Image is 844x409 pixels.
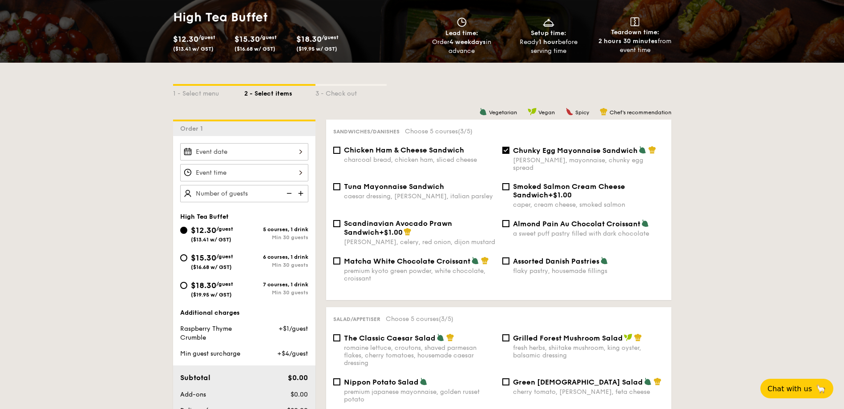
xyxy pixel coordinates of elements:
img: icon-reduce.1d2dbef1.svg [282,185,295,202]
span: Setup time: [531,29,566,37]
img: icon-chef-hat.a58ddaea.svg [634,333,642,341]
span: Assorted Danish Pastries [513,257,599,265]
input: The Classic Caesar Saladromaine lettuce, croutons, shaved parmesan flakes, cherry tomatoes, house... [333,334,340,341]
span: $0.00 [291,391,308,398]
span: /guest [216,226,233,232]
div: [PERSON_NAME], celery, red onion, dijon mustard [344,238,495,246]
input: Event date [180,143,308,160]
input: Grilled Forest Mushroom Saladfresh herbs, shiitake mushroom, king oyster, balsamic dressing [502,334,509,341]
img: icon-add.58712e84.svg [295,185,308,202]
div: 6 courses, 1 drink [244,254,308,260]
img: icon-vegetarian.fe4039eb.svg [641,219,649,227]
span: Grilled Forest Mushroom Salad [513,334,623,342]
img: icon-teardown.65201eee.svg [630,17,639,26]
button: Chat with us🦙 [760,379,833,398]
span: Add-ons [180,391,206,398]
img: icon-chef-hat.a58ddaea.svg [600,108,608,116]
div: cherry tomato, [PERSON_NAME], feta cheese [513,388,664,396]
input: $15.30/guest($16.68 w/ GST)6 courses, 1 drinkMin 30 guests [180,254,187,261]
span: /guest [216,253,233,260]
span: /guest [322,34,339,40]
div: fresh herbs, shiitake mushroom, king oyster, balsamic dressing [513,344,664,359]
div: Additional charges [180,309,308,317]
span: Chicken Ham & Cheese Sandwich [344,146,464,154]
input: Number of guests [180,185,308,202]
span: Choose 5 courses [405,128,472,135]
span: /guest [216,281,233,287]
span: Min guest surcharge [180,350,240,357]
input: Event time [180,164,308,181]
div: premium kyoto green powder, white chocolate, croissant [344,267,495,282]
div: Order in advance [422,38,502,56]
span: /guest [260,34,277,40]
span: Matcha White Chocolate Croissant [344,257,470,265]
span: Chef's recommendation [610,109,671,116]
input: Matcha White Chocolate Croissantpremium kyoto green powder, white chocolate, croissant [333,257,340,265]
span: Sandwiches/Danishes [333,128,400,135]
strong: 4 weekdays [449,38,486,46]
span: The Classic Caesar Salad [344,334,436,342]
img: icon-clock.2db775ea.svg [455,17,468,27]
input: Scandinavian Avocado Prawn Sandwich+$1.00[PERSON_NAME], celery, red onion, dijon mustard [333,220,340,227]
span: Tuna Mayonnaise Sandwich [344,182,444,191]
span: High Tea Buffet [180,213,229,221]
span: Salad/Appetiser [333,316,380,322]
span: Order 1 [180,125,206,132]
span: 🦙 [816,384,826,394]
div: Ready before serving time [509,38,588,56]
span: Nippon Potato Salad [344,378,419,386]
div: 7 courses, 1 drink [244,281,308,288]
div: [PERSON_NAME], mayonnaise, chunky egg spread [513,156,664,172]
span: Teardown time: [611,28,659,36]
div: Min 30 guests [244,262,308,268]
input: Chicken Ham & Cheese Sandwichcharcoal bread, chicken ham, sliced cheese [333,147,340,154]
input: $12.30/guest($13.41 w/ GST)5 courses, 1 drinkMin 30 guests [180,227,187,234]
span: +$1.00 [379,228,403,237]
img: icon-chef-hat.a58ddaea.svg [446,333,454,341]
input: Assorted Danish Pastriesflaky pastry, housemade fillings [502,257,509,265]
span: Lead time: [445,29,478,37]
input: Green [DEMOGRAPHIC_DATA] Saladcherry tomato, [PERSON_NAME], feta cheese [502,378,509,385]
div: from event time [595,37,675,55]
img: icon-vegetarian.fe4039eb.svg [471,257,479,265]
span: ($16.68 w/ GST) [191,264,232,270]
img: icon-vegetarian.fe4039eb.svg [638,146,646,154]
span: Vegetarian [489,109,517,116]
input: Almond Pain Au Chocolat Croissanta sweet puff pastry filled with dark chocolate [502,220,509,227]
div: premium japanese mayonnaise, golden russet potato [344,388,495,403]
span: Raspberry Thyme Crumble [180,325,232,341]
strong: 2 hours 30 minutes [598,37,658,45]
div: 1 - Select menu [173,86,244,98]
span: $18.30 [296,34,322,44]
img: icon-dish.430c3a2e.svg [542,17,555,27]
span: +$4/guest [277,350,308,357]
div: caesar dressing, [PERSON_NAME], italian parsley [344,192,495,200]
input: Tuna Mayonnaise Sandwichcaesar dressing, [PERSON_NAME], italian parsley [333,183,340,190]
span: (3/5) [458,128,472,135]
div: flaky pastry, housemade fillings [513,267,664,275]
img: icon-chef-hat.a58ddaea.svg [648,146,656,154]
span: $18.30 [191,281,216,290]
div: charcoal bread, chicken ham, sliced cheese [344,156,495,164]
div: Min 30 guests [244,289,308,296]
div: romaine lettuce, croutons, shaved parmesan flakes, cherry tomatoes, housemade caesar dressing [344,344,495,367]
input: $18.30/guest($19.95 w/ GST)7 courses, 1 drinkMin 30 guests [180,282,187,289]
span: $0.00 [288,373,308,382]
span: Subtotal [180,373,210,382]
input: Nippon Potato Saladpremium japanese mayonnaise, golden russet potato [333,378,340,385]
span: $15.30 [234,34,260,44]
span: ($16.68 w/ GST) [234,46,275,52]
div: Min 30 guests [244,234,308,241]
strong: 1 hour [539,38,558,46]
div: 5 courses, 1 drink [244,226,308,233]
img: icon-vegetarian.fe4039eb.svg [479,108,487,116]
span: ($19.95 w/ GST) [296,46,337,52]
img: icon-chef-hat.a58ddaea.svg [481,257,489,265]
span: $15.30 [191,253,216,263]
img: icon-chef-hat.a58ddaea.svg [404,228,412,236]
span: Smoked Salmon Cream Cheese Sandwich [513,182,625,199]
span: $12.30 [191,225,216,235]
span: $12.30 [173,34,198,44]
img: icon-spicy.37a8142b.svg [565,108,573,116]
span: ($19.95 w/ GST) [191,292,232,298]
